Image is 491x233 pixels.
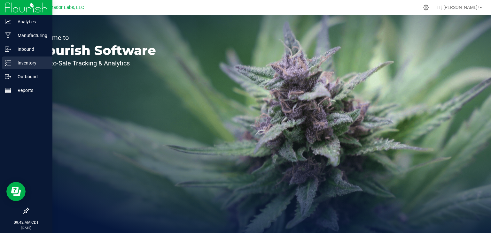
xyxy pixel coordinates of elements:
[11,18,50,26] p: Analytics
[35,60,156,66] p: Seed-to-Sale Tracking & Analytics
[46,5,84,10] span: Curador Labs, LLC
[35,44,156,57] p: Flourish Software
[35,34,156,41] p: Welcome to
[5,73,11,80] inline-svg: Outbound
[437,5,479,10] span: Hi, [PERSON_NAME]!
[5,32,11,39] inline-svg: Manufacturing
[3,220,50,225] p: 09:42 AM CDT
[5,19,11,25] inline-svg: Analytics
[5,60,11,66] inline-svg: Inventory
[5,46,11,52] inline-svg: Inbound
[11,73,50,80] p: Outbound
[11,86,50,94] p: Reports
[11,59,50,67] p: Inventory
[6,182,26,201] iframe: Resource center
[11,32,50,39] p: Manufacturing
[11,45,50,53] p: Inbound
[5,87,11,94] inline-svg: Reports
[3,225,50,230] p: [DATE]
[422,4,430,11] div: Manage settings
